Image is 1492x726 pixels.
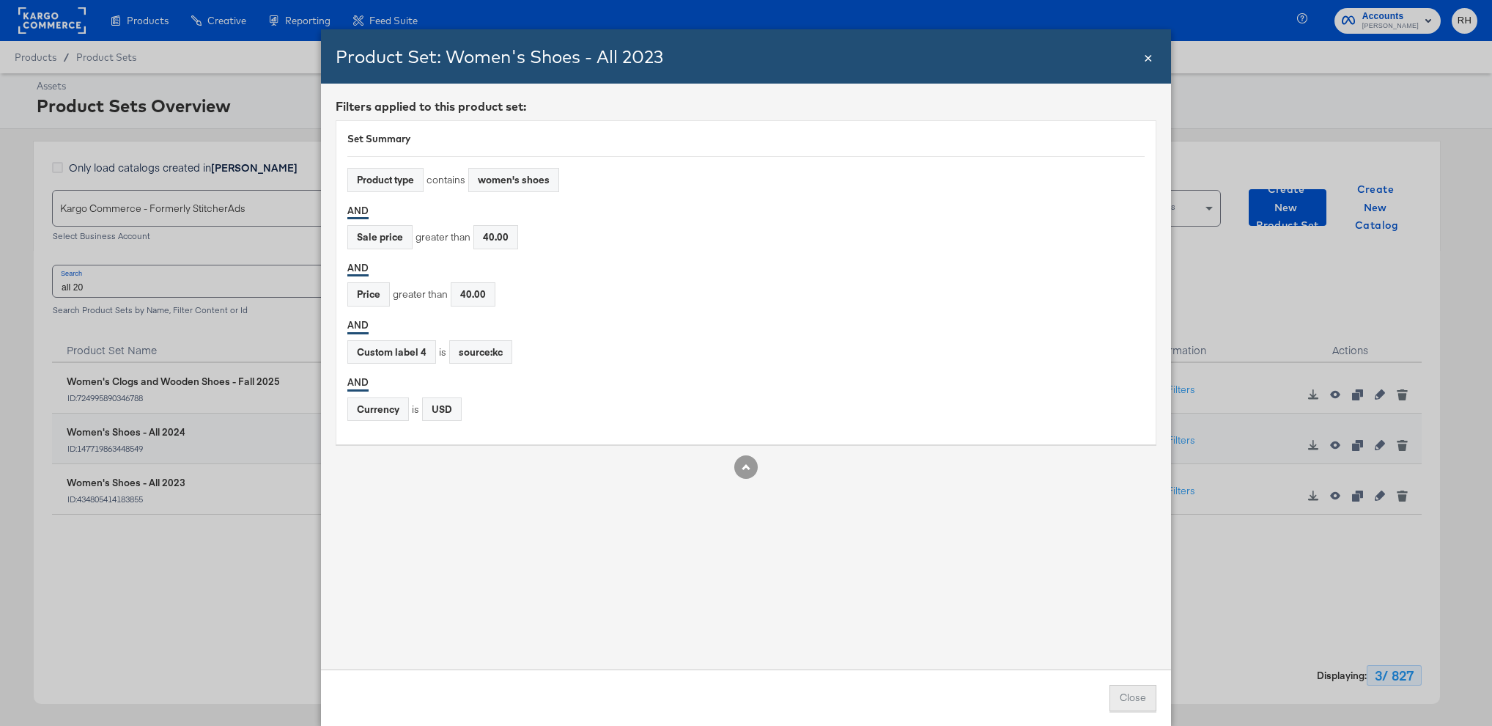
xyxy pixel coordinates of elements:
[347,375,369,389] strong: AND
[347,204,369,218] strong: AND
[1109,685,1156,711] button: Close
[416,230,470,244] div: greater than
[336,98,1156,115] div: Filters applied to this product set:
[1144,46,1153,67] div: Close
[426,173,465,187] div: contains
[393,287,448,301] div: greater than
[336,45,663,67] span: Product Set: Women's Shoes - All 2023
[348,226,412,249] div: Sale price
[348,169,423,191] div: Product type
[469,169,558,191] div: women's shoes
[439,345,446,359] div: is
[347,261,369,275] strong: AND
[412,403,419,417] div: is
[450,341,512,364] div: source:kc
[474,226,517,249] div: 40.00
[451,283,495,306] div: 40.00
[347,318,369,332] strong: AND
[348,341,435,364] div: Custom label 4
[321,29,1171,726] div: Rule Spec
[1144,46,1153,66] span: ×
[348,283,389,306] div: Price
[348,398,408,421] div: Currency
[423,398,461,421] div: USD
[347,132,1145,146] div: Set Summary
